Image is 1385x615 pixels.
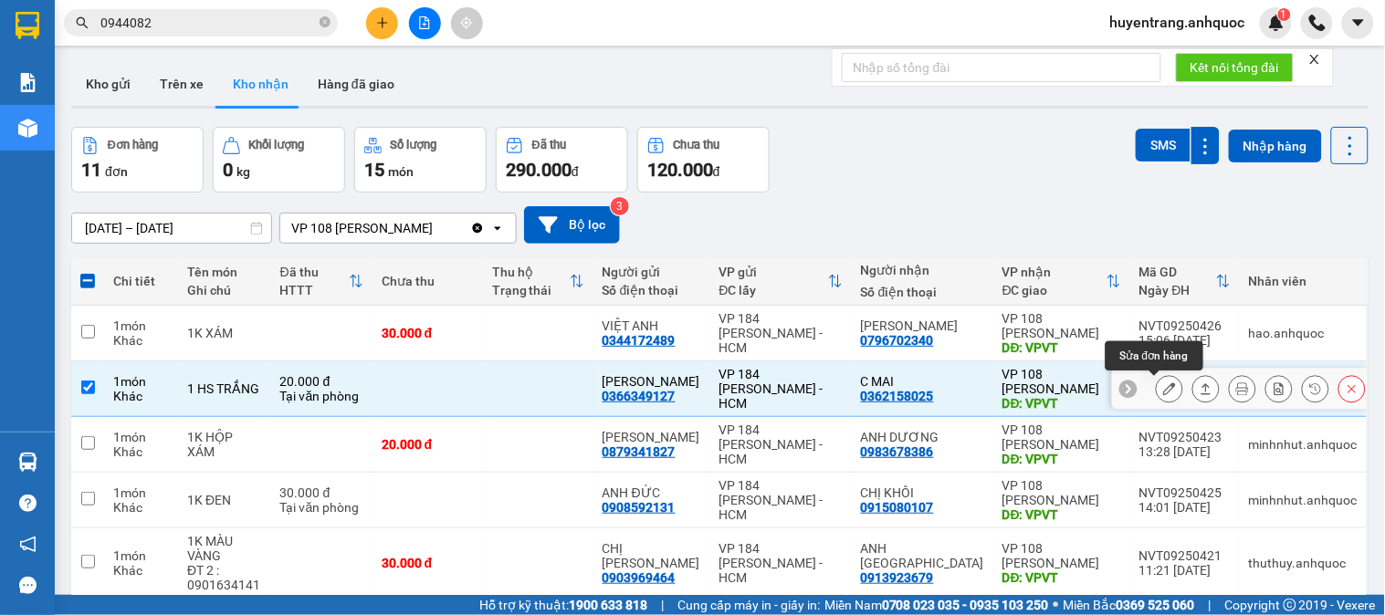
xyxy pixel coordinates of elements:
button: Đã thu290.000đ [496,127,628,193]
div: 1K ĐEN [187,493,261,507]
span: close-circle [320,16,331,27]
img: icon-new-feature [1268,15,1285,31]
div: Nhân viên [1249,274,1358,288]
div: Khác [113,444,169,459]
div: Giao hàng [1192,375,1220,402]
img: solution-icon [18,73,37,92]
div: 0915080107 [861,500,934,515]
div: DĐ: VPVT [1002,570,1121,585]
span: caret-down [1350,15,1367,31]
input: Tìm tên, số ĐT hoặc mã đơn [100,13,316,33]
div: Đã thu [280,265,349,279]
span: 120.000 [647,159,713,181]
sup: 1 [1278,8,1291,21]
div: VP 184 [PERSON_NAME] - HCM [719,478,843,522]
div: ANH THỤY [861,541,984,570]
div: 11:21 [DATE] [1139,563,1231,578]
div: 1 món [113,318,169,333]
span: ⚪️ [1054,601,1059,609]
div: 20.000 đ [280,374,363,389]
span: | [1209,595,1212,615]
div: Số điện thoại [603,283,701,297]
th: Toggle SortBy [1130,257,1240,306]
div: Khối lượng [249,139,305,151]
span: file-add [418,16,431,29]
div: HTTT [280,283,349,297]
button: Bộ lọc [524,206,620,244]
div: Tên món [187,265,261,279]
div: Đơn hàng [108,139,158,151]
div: 0879341827 [603,444,676,459]
th: Toggle SortBy [483,257,593,306]
div: ĐC giao [1002,283,1107,297]
span: close [1308,53,1321,66]
div: 1 món [113,430,169,444]
div: thuthuy.anhquoc [1249,556,1358,570]
div: VP 108 [PERSON_NAME] [291,219,433,237]
div: 1K HỘP XÁM [187,430,261,459]
div: 0903969464 [603,570,676,585]
div: VP 108 [PERSON_NAME] [1002,541,1121,570]
input: Nhập số tổng đài [842,53,1161,82]
div: 0913923679 [861,570,934,585]
div: VP 184 [PERSON_NAME] - HCM [719,422,843,466]
img: warehouse-icon [18,119,37,138]
div: VP nhận [1002,265,1107,279]
button: Trên xe [145,62,218,106]
div: DĐ: VPVT [1002,340,1121,355]
strong: 1900 633 818 [569,598,647,612]
div: ĐC lấy [719,283,828,297]
strong: 0708 023 035 - 0935 103 250 [882,598,1049,612]
button: Chưa thu120.000đ [637,127,770,193]
div: ĐT 2 : 0901634141 [187,563,261,592]
div: 30.000 đ [382,556,474,570]
span: Kết nối tổng đài [1191,57,1279,78]
button: Kết nối tổng đài [1176,53,1294,82]
button: Kho gửi [71,62,145,106]
span: | [661,595,664,615]
span: aim [460,16,473,29]
button: Đơn hàng11đơn [71,127,204,193]
span: 1 [1281,8,1287,21]
div: Chưa thu [382,274,474,288]
button: Nhập hàng [1229,130,1322,162]
div: NVT09250425 [1139,485,1231,500]
div: Người gửi [603,265,701,279]
span: plus [376,16,389,29]
div: Ngày ĐH [1139,283,1216,297]
div: Khác [113,389,169,403]
div: 1 món [113,548,169,563]
span: món [388,164,414,179]
div: VP 184 [PERSON_NAME] - HCM [719,541,843,585]
input: Selected VP 108 Lê Hồng Phong - Vũng Tàu. [435,219,436,237]
div: 0796702340 [861,333,934,348]
span: 15 [364,159,384,181]
img: logo-vxr [16,12,39,39]
div: 1 món [113,374,169,389]
span: huyentrang.anhquoc [1096,11,1260,34]
div: minhnhut.anhquoc [1249,493,1358,507]
button: Hàng đã giao [303,62,409,106]
span: message [19,577,37,594]
div: minhnhut.anhquoc [1249,437,1358,452]
div: 0344172489 [603,333,676,348]
span: 290.000 [506,159,572,181]
div: Trạng thái [492,283,570,297]
span: notification [19,536,37,553]
span: Miền Bắc [1064,595,1195,615]
span: search [76,16,89,29]
div: VP 108 [PERSON_NAME] [1002,422,1121,452]
div: 1K MÀU VÀNG [187,534,261,563]
input: Select a date range. [72,214,271,243]
div: DĐ: VPVT [1002,507,1121,522]
button: file-add [409,7,441,39]
div: Khác [113,500,169,515]
img: phone-icon [1309,15,1326,31]
div: Người nhận [861,263,984,277]
div: Ghi chú [187,283,261,297]
button: plus [366,7,398,39]
sup: 3 [611,197,629,215]
div: Khác [113,563,169,578]
th: Toggle SortBy [993,257,1130,306]
div: Số lượng [391,139,437,151]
